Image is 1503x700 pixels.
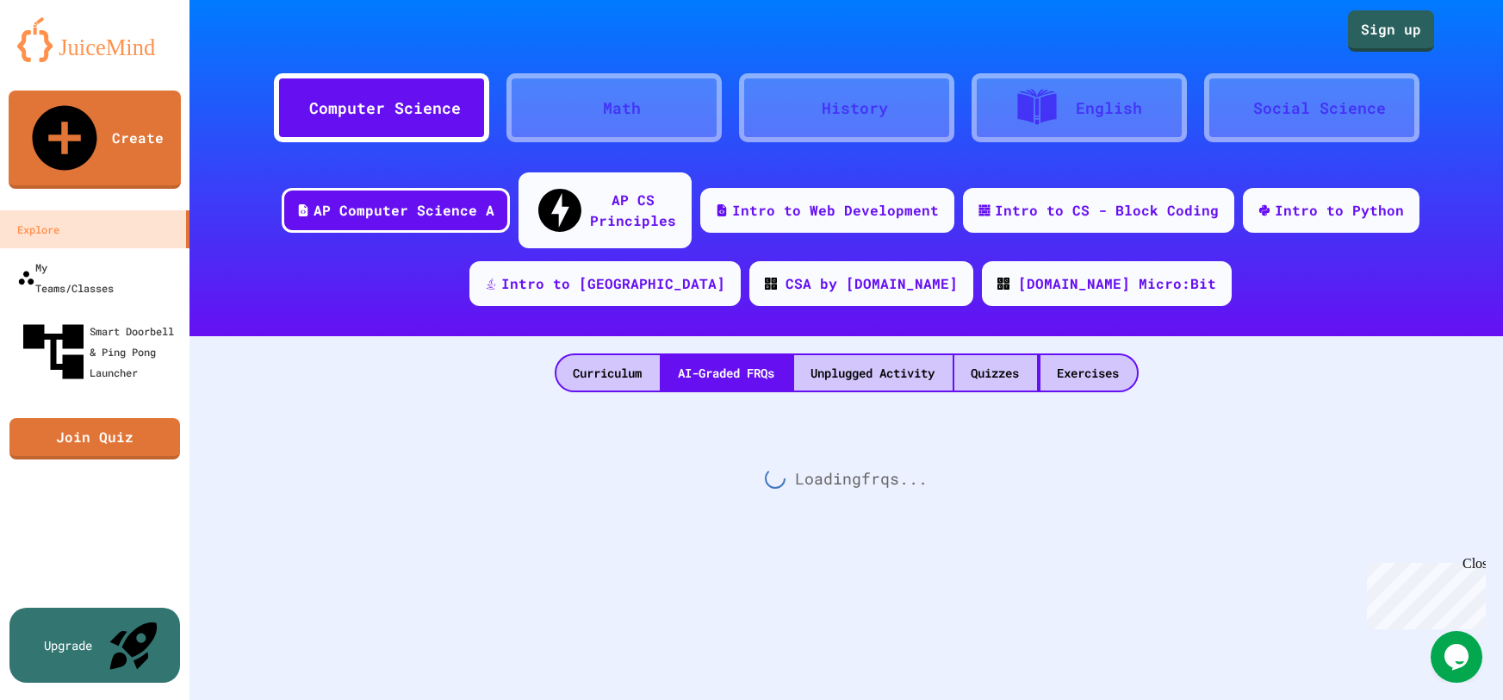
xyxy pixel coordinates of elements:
[314,200,494,221] div: AP Computer Science A
[1254,97,1387,120] div: Social Science
[765,278,777,290] img: CODE_logo_RGB.png
[556,355,660,391] div: Curriculum
[44,636,92,654] div: Upgrade
[590,190,676,231] div: AP CS Principles
[995,200,1219,221] div: Intro to CS - Block Coding
[17,316,183,388] div: Smart Doorbell & Ping Pong Launcher
[822,97,888,120] div: History
[997,278,1009,290] img: CODE_logo_RGB.png
[310,97,462,120] div: Computer Science
[732,200,939,221] div: Intro to Web Development
[794,355,953,391] div: Unplugged Activity
[189,392,1503,565] div: Loading frq s...
[9,418,180,459] a: Join Quiz
[1018,273,1216,294] div: [DOMAIN_NAME] Micro:Bit
[17,219,59,240] div: Explore
[954,355,1037,391] div: Quizzes
[501,273,725,294] div: Intro to [GEOGRAPHIC_DATA]
[17,17,172,62] img: logo-orange.svg
[786,273,958,294] div: CSA by [DOMAIN_NAME]
[1360,556,1486,629] iframe: chat widget
[604,97,642,120] div: Math
[1040,355,1137,391] div: Exercises
[1275,200,1404,221] div: Intro to Python
[1431,631,1486,683] iframe: chat widget
[17,257,114,298] div: My Teams/Classes
[1076,97,1142,120] div: English
[9,91,181,189] a: Create
[1348,10,1434,52] a: Sign up
[661,355,792,391] div: AI-Graded FRQs
[7,7,119,109] div: Chat with us now!Close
